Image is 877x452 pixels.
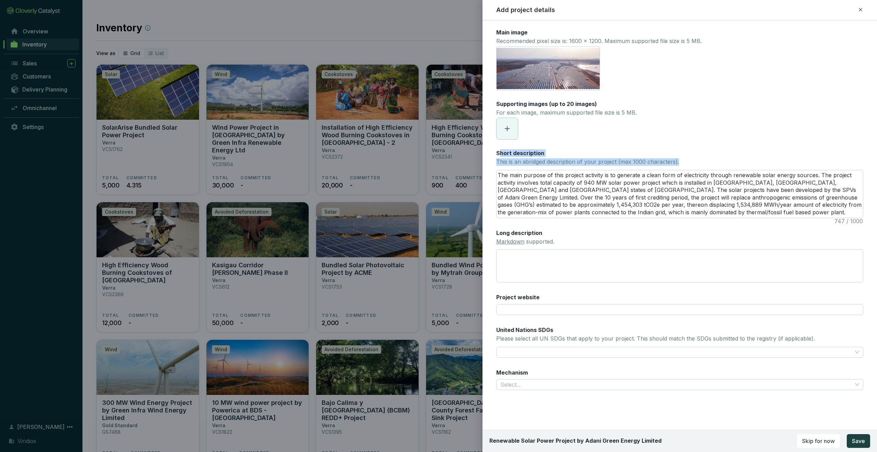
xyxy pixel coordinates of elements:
[496,37,702,45] p: Recommended pixel size is: 1600 x 1200. Maximum supported file size is 5 MB.
[496,29,528,36] label: Main image
[496,6,555,14] h2: Add project details
[496,293,540,301] label: Project website
[496,238,554,245] span: supported.
[497,170,863,218] textarea: The main purpose of this project activity is to generate a clean form of electricity through rene...
[496,335,815,343] p: Please select all UN SDGs that apply to your project. This should match the SDGs submitted to the...
[797,434,840,448] button: Skip for now
[496,158,679,166] p: This is an abridged description of your project (max 1000 characters).
[802,437,835,445] span: Skip for now
[852,437,865,445] span: Save
[496,229,542,237] label: Long description
[496,109,637,117] p: For each image, maximum supported file size is 5 MB.
[496,326,553,334] label: United Nations SDGs
[496,149,544,157] label: Short description
[847,434,870,448] button: Save
[489,437,662,445] p: Renewable Solar Power Project by Adani Green Energy Limited
[496,369,528,376] label: Mechanism
[496,238,524,245] a: Markdown
[496,100,597,108] label: Supporting images (up to 20 images)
